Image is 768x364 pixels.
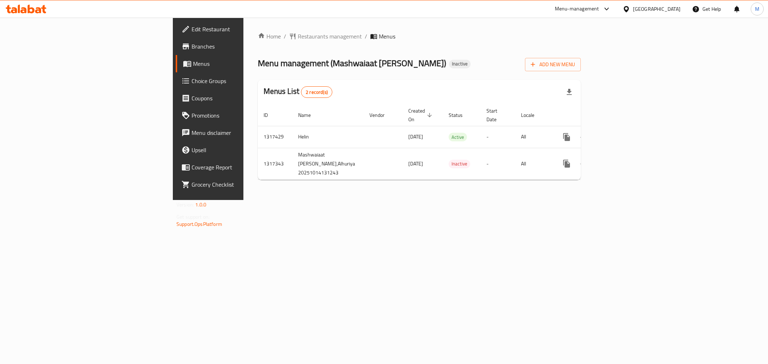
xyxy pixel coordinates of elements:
div: Inactive [449,60,471,68]
span: Upsell [192,146,295,154]
span: Start Date [486,106,507,124]
span: Restaurants management [298,32,362,41]
th: Actions [552,104,633,126]
button: more [558,128,575,146]
span: Edit Restaurant [192,25,295,33]
span: Promotions [192,111,295,120]
div: Total records count [301,86,332,98]
span: Coverage Report [192,163,295,172]
span: Status [449,111,472,119]
span: Grocery Checklist [192,180,295,189]
a: Promotions [176,107,301,124]
button: more [558,155,575,172]
div: [GEOGRAPHIC_DATA] [633,5,681,13]
span: Menu management ( Mashwaiaat [PERSON_NAME] ) [258,55,446,71]
span: Choice Groups [192,77,295,85]
span: [DATE] [408,132,423,141]
table: enhanced table [258,104,633,180]
li: / [365,32,367,41]
td: Mashwaiaat [PERSON_NAME],Alhuriya 20251014131243 [292,148,364,179]
span: Vendor [369,111,394,119]
a: Coupons [176,90,301,107]
a: Menu disclaimer [176,124,301,141]
span: [DATE] [408,159,423,168]
span: Locale [521,111,544,119]
span: Coupons [192,94,295,103]
div: Export file [561,83,578,101]
span: Inactive [449,160,470,168]
span: Created On [408,106,434,124]
a: Branches [176,38,301,55]
a: Menus [176,55,301,72]
a: Grocery Checklist [176,176,301,193]
span: 2 record(s) [301,89,332,96]
button: Change Status [575,128,593,146]
a: Coverage Report [176,159,301,176]
span: Menus [193,59,295,68]
a: Upsell [176,141,301,159]
span: Name [298,111,320,119]
span: Menus [379,32,395,41]
nav: breadcrumb [258,32,581,41]
a: Support.OpsPlatform [176,219,222,229]
a: Restaurants management [289,32,362,41]
span: Get support on: [176,212,210,222]
span: Inactive [449,61,471,67]
span: ID [264,111,277,119]
a: Choice Groups [176,72,301,90]
td: Helin [292,126,364,148]
td: - [481,126,515,148]
span: Menu disclaimer [192,128,295,137]
td: - [481,148,515,179]
td: All [515,126,552,148]
span: Branches [192,42,295,51]
span: Active [449,133,467,141]
a: Edit Restaurant [176,21,301,38]
span: M [755,5,759,13]
h2: Menus List [264,86,332,98]
span: Version: [176,200,194,209]
div: Menu-management [555,5,599,13]
span: 1.0.0 [195,200,206,209]
td: All [515,148,552,179]
span: Add New Menu [531,60,575,69]
button: Add New Menu [525,58,581,71]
